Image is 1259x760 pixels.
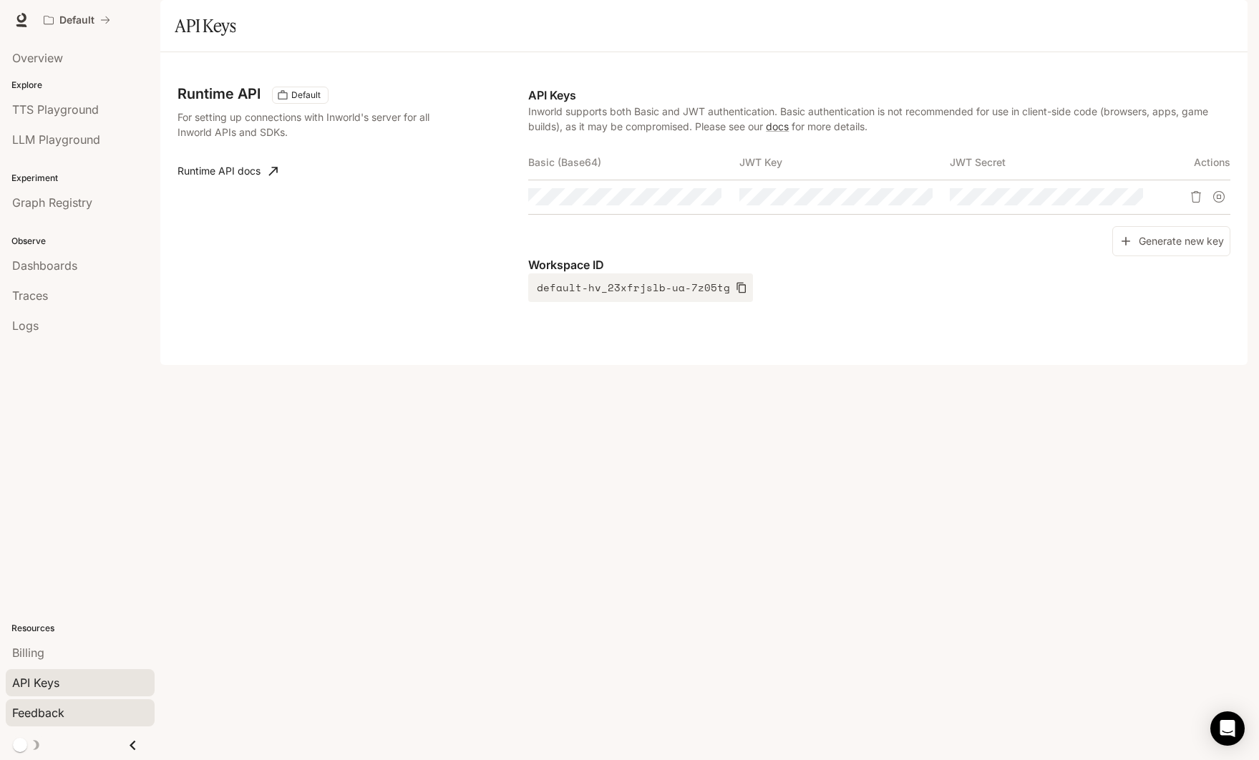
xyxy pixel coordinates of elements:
[59,14,94,26] p: Default
[1210,711,1245,746] div: Open Intercom Messenger
[528,87,1230,104] p: API Keys
[178,87,261,101] h3: Runtime API
[172,157,283,185] a: Runtime API docs
[950,145,1160,180] th: JWT Secret
[528,145,739,180] th: Basic (Base64)
[766,120,789,132] a: docs
[1207,185,1230,208] button: Suspend API key
[739,145,950,180] th: JWT Key
[528,104,1230,134] p: Inworld supports both Basic and JWT authentication. Basic authentication is not recommended for u...
[272,87,329,104] div: These keys will apply to your current workspace only
[37,6,117,34] button: All workspaces
[1185,185,1207,208] button: Delete API key
[1112,226,1230,257] button: Generate new key
[175,11,235,40] h1: API Keys
[286,89,326,102] span: Default
[178,109,432,140] p: For setting up connections with Inworld's server for all Inworld APIs and SDKs.
[1160,145,1230,180] th: Actions
[528,256,1230,273] p: Workspace ID
[528,273,753,302] button: default-hv_23xfrjslb-ua-7z05tg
